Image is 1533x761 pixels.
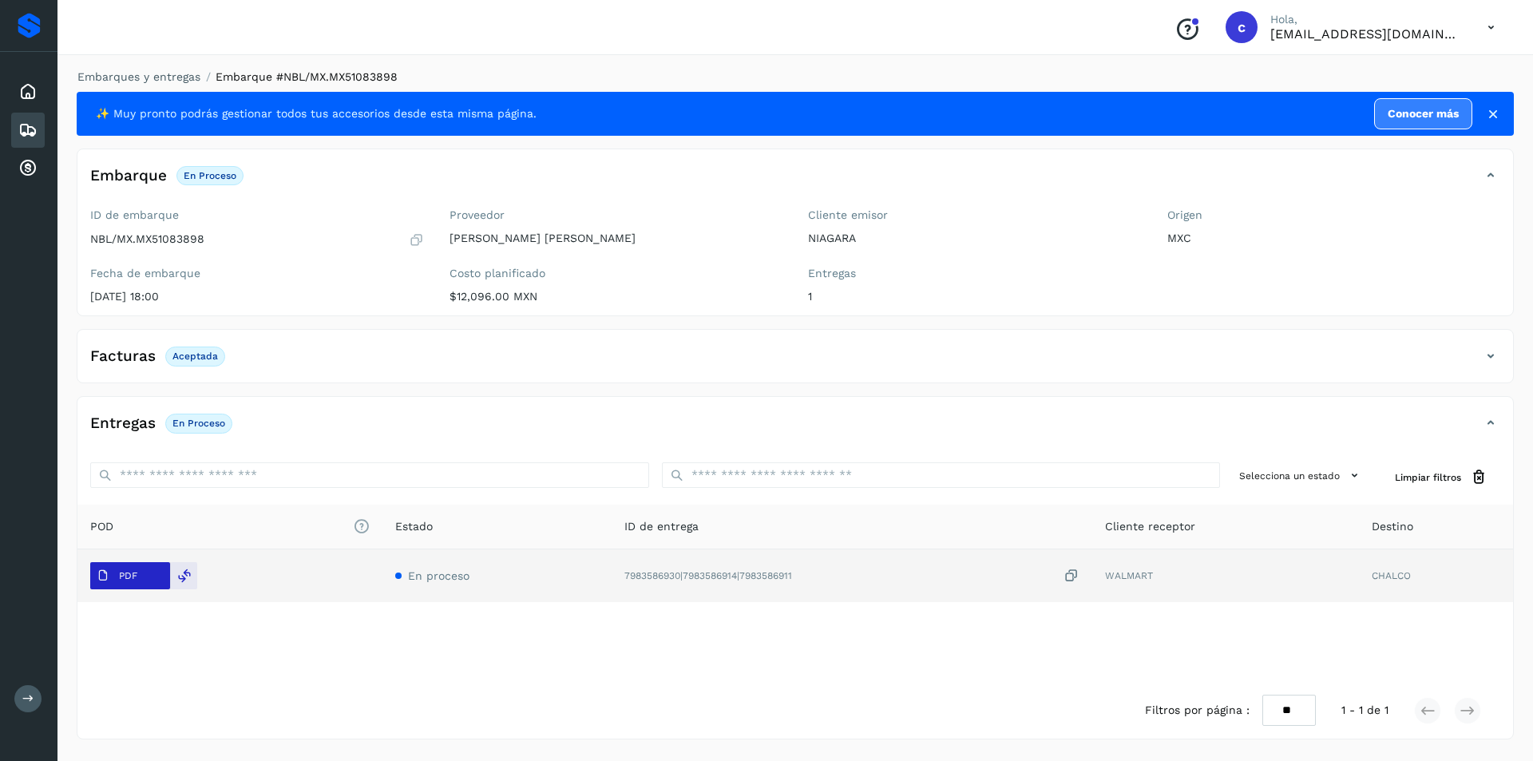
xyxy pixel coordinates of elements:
[1341,702,1388,719] span: 1 - 1 de 1
[77,70,200,83] a: Embarques y entregas
[1395,470,1461,485] span: Limpiar filtros
[1359,549,1513,602] td: CHALCO
[1233,462,1369,489] button: Selecciona un estado
[808,267,1142,280] label: Entregas
[1374,98,1472,129] a: Conocer más
[450,232,783,245] p: [PERSON_NAME] [PERSON_NAME]
[450,208,783,222] label: Proveedor
[808,232,1142,245] p: NIAGARA
[624,518,699,535] span: ID de entrega
[90,347,156,366] h4: Facturas
[1092,549,1358,602] td: WALMART
[90,290,424,303] p: [DATE] 18:00
[90,232,204,246] p: NBL/MX.MX51083898
[77,162,1513,202] div: EmbarqueEn proceso
[624,568,1079,585] div: 7983586930|7983586914|7983586911
[1167,208,1501,222] label: Origen
[90,208,424,222] label: ID de embarque
[1145,702,1250,719] span: Filtros por página :
[408,569,469,582] span: En proceso
[11,113,45,148] div: Embarques
[90,267,424,280] label: Fecha de embarque
[1372,518,1413,535] span: Destino
[1105,518,1195,535] span: Cliente receptor
[90,167,167,185] h4: Embarque
[216,70,398,83] span: Embarque #NBL/MX.MX51083898
[172,418,225,429] p: En proceso
[119,570,137,581] p: PDF
[90,414,156,433] h4: Entregas
[1382,462,1500,492] button: Limpiar filtros
[1167,232,1501,245] p: MXC
[77,69,1514,85] nav: breadcrumb
[184,170,236,181] p: En proceso
[11,74,45,109] div: Inicio
[1270,13,1462,26] p: Hola,
[450,267,783,280] label: Costo planificado
[77,343,1513,382] div: FacturasAceptada
[77,410,1513,450] div: EntregasEn proceso
[170,562,197,589] div: Reemplazar POD
[808,290,1142,303] p: 1
[808,208,1142,222] label: Cliente emisor
[90,562,170,589] button: PDF
[172,351,218,362] p: Aceptada
[1270,26,1462,42] p: carlosvazqueztgc@gmail.com
[96,105,537,122] span: ✨ Muy pronto podrás gestionar todos tus accesorios desde esta misma página.
[11,151,45,186] div: Cuentas por cobrar
[450,290,783,303] p: $12,096.00 MXN
[395,518,433,535] span: Estado
[90,518,370,535] span: POD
